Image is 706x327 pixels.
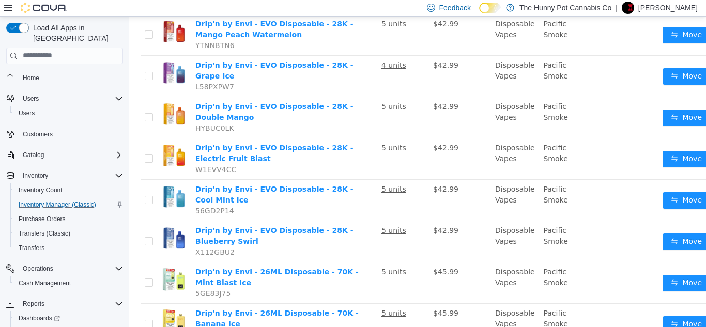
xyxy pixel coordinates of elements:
[32,291,58,317] img: Drip'n by Envi - 26ML Disposable - 70K - Banana Ice hero shot
[533,258,581,275] button: icon: swapMove
[19,298,123,310] span: Reports
[10,106,127,120] button: Users
[32,126,58,152] img: Drip'n by Envi - EVO Disposable - 28K - Electric Fruit Blast hero shot
[14,277,123,289] span: Cash Management
[32,43,58,69] img: Drip'n by Envi - EVO Disposable - 28K - Grape Ice hero shot
[19,215,66,223] span: Purchase Orders
[252,44,277,53] u: 4 units
[362,81,410,122] td: Disposable Vapes
[23,95,39,103] span: Users
[32,209,58,235] img: Drip'n by Envi - EVO Disposable - 28K - Blueberry Swirl hero shot
[414,44,438,64] span: Pacific Smoke
[533,134,581,151] button: icon: swapMove
[304,251,329,259] span: $45.99
[14,277,75,289] a: Cash Management
[19,262,57,275] button: Operations
[66,25,105,33] span: YTNNBTN6
[19,128,123,141] span: Customers
[66,127,224,146] a: Drip'n by Envi - EVO Disposable - 28K - Electric Fruit Blast
[19,149,48,161] button: Catalog
[414,251,438,270] span: Pacific Smoke
[10,183,127,197] button: Inventory Count
[362,246,410,287] td: Disposable Vapes
[2,70,127,85] button: Home
[252,168,277,177] u: 5 units
[19,244,44,252] span: Transfers
[10,241,127,255] button: Transfers
[23,300,44,308] span: Reports
[19,314,60,322] span: Dashboards
[14,312,123,324] span: Dashboards
[23,151,44,159] span: Catalog
[304,3,329,11] span: $42.99
[66,292,229,312] a: Drip'n by Envi - 26ML Disposable - 70K - Banana Ice
[23,172,48,180] span: Inventory
[2,297,127,311] button: Reports
[10,276,127,290] button: Cash Management
[14,198,123,211] span: Inventory Manager (Classic)
[14,213,70,225] a: Purchase Orders
[21,3,67,13] img: Cova
[362,163,410,205] td: Disposable Vapes
[2,261,127,276] button: Operations
[638,2,698,14] p: [PERSON_NAME]
[66,231,105,240] span: X112GBU2
[362,205,410,246] td: Disposable Vapes
[414,292,438,312] span: Pacific Smoke
[414,210,438,229] span: Pacific Smoke
[616,2,618,14] p: |
[2,127,127,142] button: Customers
[14,184,67,196] a: Inventory Count
[66,66,105,74] span: L58PXPW7
[2,91,127,106] button: Users
[19,262,123,275] span: Operations
[32,167,58,193] img: Drip'n by Envi - EVO Disposable - 28K - Cool Mint Ice hero shot
[533,10,581,27] button: icon: swapMove
[362,39,410,81] td: Disposable Vapes
[533,52,581,68] button: icon: swapMove
[66,251,229,270] a: Drip'n by Envi - 26ML Disposable - 70K - Mint Blast Ice
[14,227,123,240] span: Transfers (Classic)
[533,300,581,316] button: icon: swapMove
[252,210,277,218] u: 5 units
[304,210,329,218] span: $42.99
[14,107,123,119] span: Users
[66,44,224,64] a: Drip'n by Envi - EVO Disposable - 28K - Grape Ice
[19,92,123,105] span: Users
[10,226,127,241] button: Transfers (Classic)
[32,250,58,276] img: Drip'n by Envi - 26ML Disposable - 70K - Mint Blast Ice hero shot
[10,197,127,212] button: Inventory Manager (Classic)
[533,217,581,233] button: icon: swapMove
[14,242,123,254] span: Transfers
[66,86,224,105] a: Drip'n by Envi - EVO Disposable - 28K - Double Mango
[66,168,224,188] a: Drip'n by Envi - EVO Disposable - 28K - Cool Mint Ice
[14,242,49,254] a: Transfers
[252,86,277,94] u: 5 units
[19,109,35,117] span: Users
[304,168,329,177] span: $42.99
[32,2,58,28] img: Drip'n by Envi - EVO Disposable - 28K - Mango Peach Watermelon hero shot
[19,186,63,194] span: Inventory Count
[2,168,127,183] button: Inventory
[252,127,277,135] u: 5 units
[66,190,105,198] span: 56GD2P14
[10,311,127,325] a: Dashboards
[19,149,123,161] span: Catalog
[32,85,58,111] img: Drip'n by Envi - EVO Disposable - 28K - Double Mango hero shot
[304,44,329,53] span: $42.99
[19,71,123,84] span: Home
[19,298,49,310] button: Reports
[19,229,70,238] span: Transfers (Classic)
[19,200,96,209] span: Inventory Manager (Classic)
[19,92,43,105] button: Users
[414,127,438,146] span: Pacific Smoke
[252,251,277,259] u: 5 units
[439,3,471,13] span: Feedback
[304,292,329,301] span: $45.99
[23,130,53,138] span: Customers
[304,127,329,135] span: $42.99
[14,312,64,324] a: Dashboards
[14,107,39,119] a: Users
[252,3,277,11] u: 5 units
[23,74,39,82] span: Home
